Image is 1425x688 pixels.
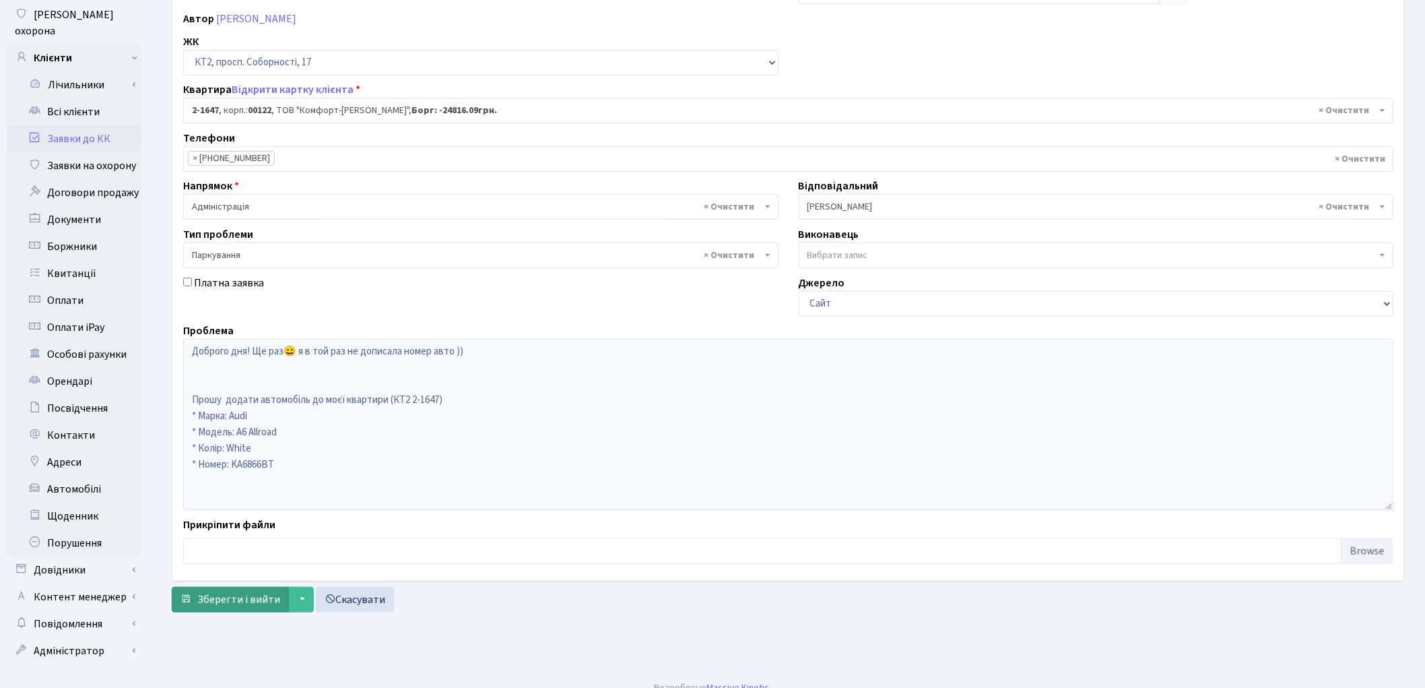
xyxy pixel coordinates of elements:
span: Паркування [192,249,762,262]
a: Орендарі [7,368,141,395]
label: Відповідальний [799,178,879,194]
a: Довідники [7,557,141,584]
a: Порушення [7,530,141,557]
label: Прикріпити файли [183,517,275,533]
a: Адміністратор [7,637,141,664]
a: [PERSON_NAME] [216,11,296,26]
span: Видалити всі елементи [1319,200,1370,214]
b: Борг: -24816.09грн. [411,104,497,117]
label: Тип проблеми [183,226,253,243]
label: Джерело [799,275,845,291]
a: Лічильники [15,71,141,98]
a: Оплати iPay [7,314,141,341]
span: Видалити всі елементи [704,249,755,262]
label: ЖК [183,34,199,50]
span: Адміністрація [183,194,778,220]
label: Виконавець [799,226,859,243]
a: [PERSON_NAME] охорона [7,1,141,44]
span: × [193,152,197,165]
a: Контент менеджер [7,584,141,611]
a: Контакти [7,422,141,449]
span: Видалити всі елементи [1335,152,1386,166]
span: Зберегти і вийти [197,592,280,607]
label: Автор [183,11,214,27]
a: Документи [7,206,141,233]
span: Видалити всі елементи [1319,104,1370,117]
span: Вибрати запис [807,249,868,262]
span: Адміністрація [192,200,762,214]
span: Онищенко В.І. [799,194,1394,220]
b: 00122 [248,104,271,117]
a: Повідомлення [7,611,141,637]
a: Посвідчення [7,395,141,422]
a: Автомобілі [7,476,141,503]
span: Онищенко В.І. [807,200,1377,214]
button: Зберегти і вийти [172,587,289,613]
b: 2-1647 [192,104,219,117]
span: Паркування [183,243,778,268]
a: Скасувати [316,587,394,613]
a: Особові рахунки [7,341,141,368]
a: Всі клієнти [7,98,141,125]
textarea: Доброго дня! Ще раз😄 я в той раз не дописала номер авто )) Прошу додати автомобіль до моєї кварти... [183,339,1393,510]
label: Проблема [183,323,234,339]
span: Видалити всі елементи [704,200,755,214]
a: Заявки на охорону [7,152,141,179]
a: Квитанції [7,260,141,287]
a: Клієнти [7,44,141,71]
label: Телефони [183,130,235,146]
a: Відкрити картку клієнта [232,82,354,97]
label: Квартира [183,82,360,98]
a: Договори продажу [7,179,141,206]
span: <b>2-1647</b>, корп.: <b>00122</b>, ТОВ "Комфорт-Таун Ріелт", <b>Борг: -24816.09грн.</b> [183,98,1393,123]
a: Заявки до КК [7,125,141,152]
span: <b>2-1647</b>, корп.: <b>00122</b>, ТОВ "Комфорт-Таун Ріелт", <b>Борг: -24816.09грн.</b> [192,104,1377,117]
label: Платна заявка [194,275,264,291]
a: Оплати [7,287,141,314]
label: Напрямок [183,178,239,194]
a: Щоденник [7,503,141,530]
li: +380992560868 [188,151,275,166]
a: Боржники [7,233,141,260]
a: Адреси [7,449,141,476]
